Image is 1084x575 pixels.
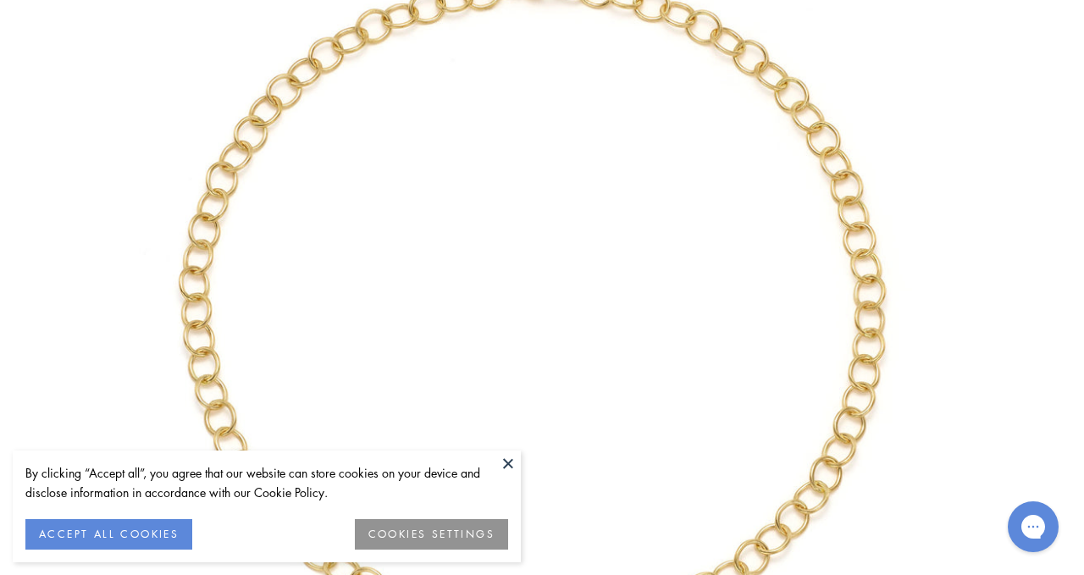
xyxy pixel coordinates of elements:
[999,495,1067,558] iframe: Gorgias live chat messenger
[355,519,508,550] button: COOKIES SETTINGS
[25,519,192,550] button: ACCEPT ALL COOKIES
[25,463,508,502] div: By clicking “Accept all”, you agree that our website can store cookies on your device and disclos...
